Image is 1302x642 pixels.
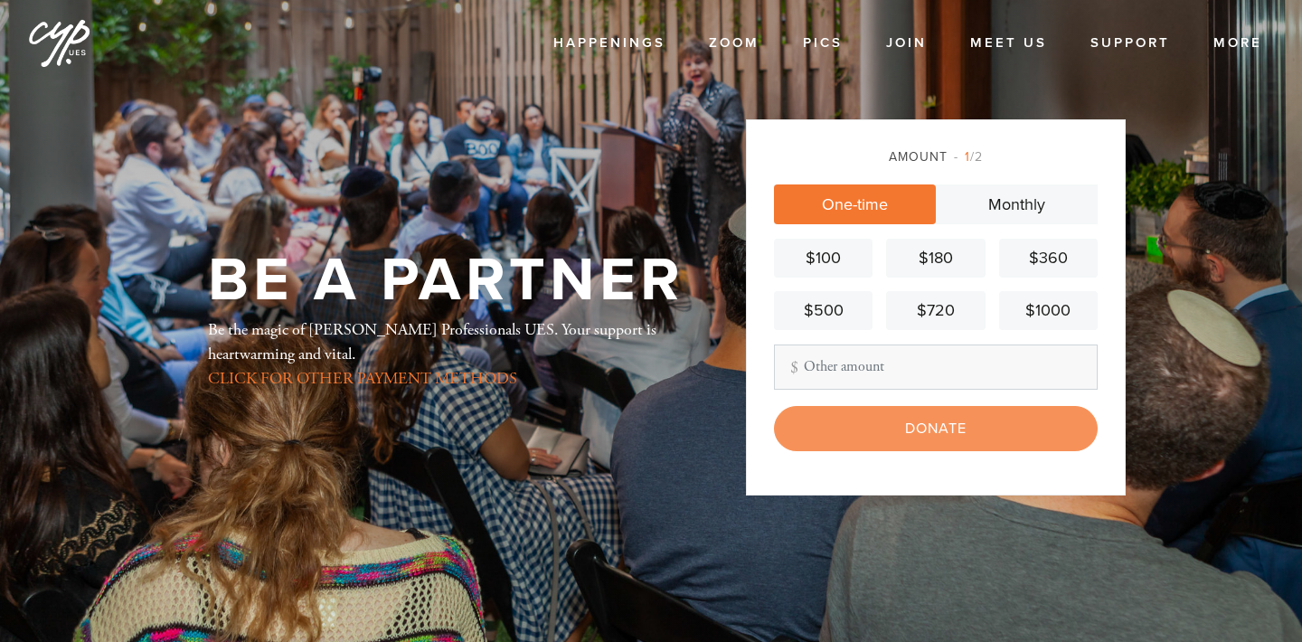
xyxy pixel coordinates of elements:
div: $500 [781,298,865,323]
a: Support [1077,26,1184,61]
a: One-time [774,184,936,224]
div: Amount [774,147,1098,166]
a: CLICK FOR OTHER PAYMENT METHODS [208,368,517,389]
a: More [1200,26,1276,61]
a: Pics [789,26,856,61]
a: Zoom [695,26,773,61]
h1: Be a Partner [208,251,684,310]
div: $180 [893,246,977,270]
a: Monthly [936,184,1098,224]
img: cyp%20logo%20%28Jan%202025%29.png [27,9,92,74]
input: Other amount [774,345,1098,390]
a: Happenings [540,26,679,61]
span: /2 [954,149,983,165]
div: $1000 [1006,298,1090,323]
span: 1 [965,149,970,165]
div: $720 [893,298,977,323]
a: $500 [774,291,873,330]
a: Meet Us [957,26,1061,61]
div: Be the magic of [PERSON_NAME] Professionals UES. Your support is heartwarming and vital. [208,317,687,391]
a: $1000 [999,291,1098,330]
a: $180 [886,239,985,278]
a: $360 [999,239,1098,278]
a: $100 [774,239,873,278]
a: $720 [886,291,985,330]
div: $100 [781,246,865,270]
div: $360 [1006,246,1090,270]
a: Join [873,26,940,61]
